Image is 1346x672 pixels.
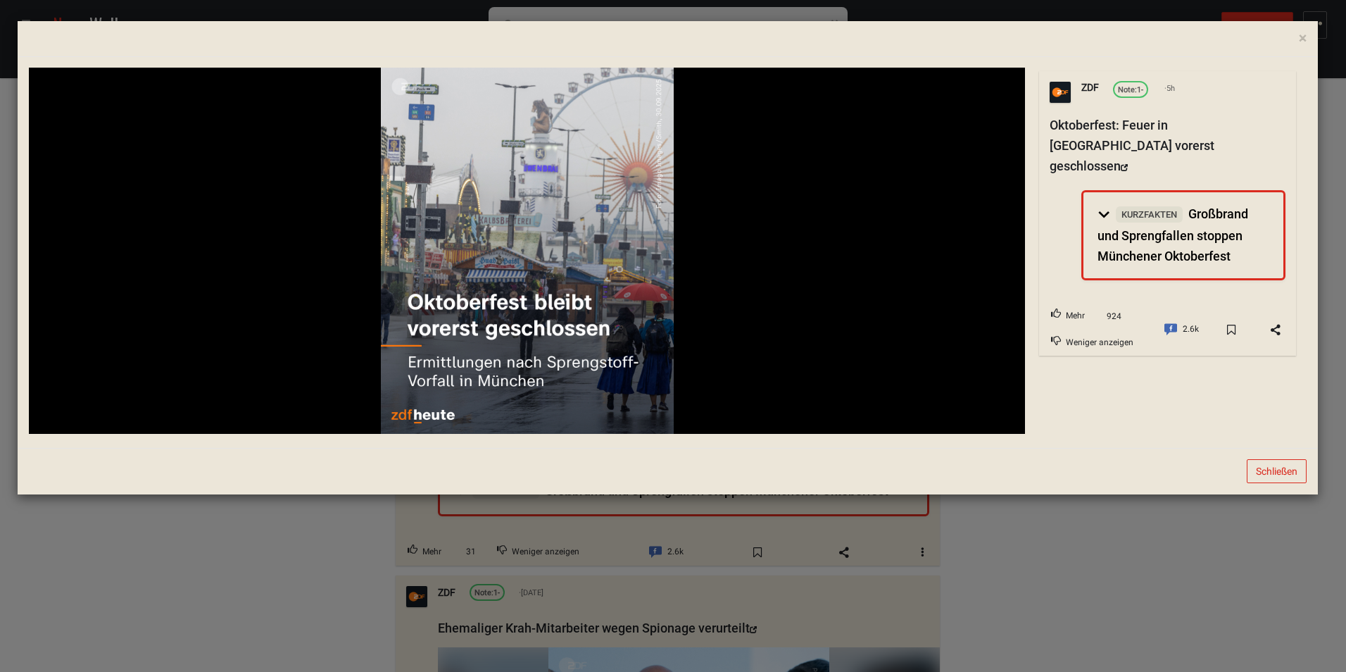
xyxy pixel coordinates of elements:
[1066,307,1085,325] span: Mehr
[381,68,674,434] img: Post Image 23530740
[1081,82,1099,93] a: ZDF
[1102,310,1126,323] span: 924
[1066,334,1133,352] span: Weniger anzeigen
[1118,84,1143,97] div: 1-
[1113,81,1148,98] a: Note:1-
[1039,330,1145,356] button: Downvote
[1050,82,1071,103] img: Profilbild von ZDF
[1097,206,1248,263] span: Großbrand und Sprengfallen stoppen Münchener Oktoberfest
[1164,82,1175,95] span: 5h
[1255,318,1296,341] span: Share
[1288,20,1317,56] button: Close
[1247,459,1307,483] button: Schließen
[1039,303,1097,330] button: Upvote
[1299,30,1307,46] span: ×
[1183,321,1199,339] span: 2.6k
[1116,206,1183,223] span: Kurzfakten
[1118,85,1137,94] span: Note:
[1152,316,1211,343] a: Comment
[1211,318,1252,341] span: Bookmark
[1050,118,1214,173] a: Oktoberfest: Feuer in [GEOGRAPHIC_DATA] vorerst geschlossen
[1083,192,1283,278] summary: KurzfaktenGroßbrand und Sprengfallen stoppen Münchener Oktoberfest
